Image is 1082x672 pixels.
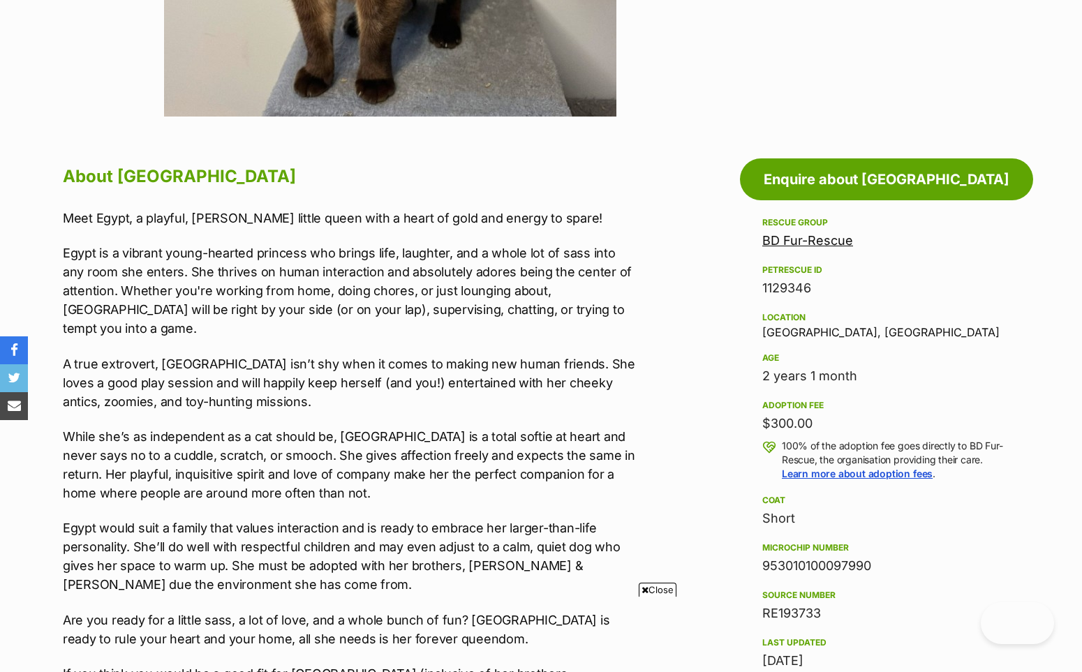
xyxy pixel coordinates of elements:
div: Last updated [762,637,1011,648]
a: Enquire about [GEOGRAPHIC_DATA] [740,158,1033,200]
div: $300.00 [762,414,1011,433]
span: Close [639,583,676,597]
div: 2 years 1 month [762,366,1011,386]
p: Meet Egypt, a playful, [PERSON_NAME] little queen with a heart of gold and energy to spare! [63,209,639,227]
div: PetRescue ID [762,264,1011,276]
p: Egypt would suit a family that values interaction and is ready to embrace her larger-than-life pe... [63,518,639,594]
div: Rescue group [762,217,1011,228]
div: Coat [762,495,1011,506]
iframe: Advertisement [202,602,880,665]
p: Egypt is a vibrant young-hearted princess who brings life, laughter, and a whole lot of sass into... [63,244,639,338]
div: Source number [762,590,1011,601]
div: Age [762,352,1011,364]
div: 953010100097990 [762,556,1011,576]
div: 1129346 [762,278,1011,298]
div: Location [762,312,1011,323]
p: A true extrovert, [GEOGRAPHIC_DATA] isn’t shy when it comes to making new human friends. She love... [63,354,639,411]
p: While she’s as independent as a cat should be, [GEOGRAPHIC_DATA] is a total softie at heart and n... [63,427,639,502]
p: 100% of the adoption fee goes directly to BD Fur-Rescue, the organisation providing their care. . [782,439,1011,481]
a: BD Fur-Rescue [762,233,853,248]
div: Short [762,509,1011,528]
div: RE193733 [762,604,1011,623]
div: Adoption fee [762,400,1011,411]
div: [GEOGRAPHIC_DATA], [GEOGRAPHIC_DATA] [762,309,1011,338]
a: Learn more about adoption fees [782,468,933,479]
p: Are you ready for a little sass, a lot of love, and a whole bunch of fun? [GEOGRAPHIC_DATA] is re... [63,611,639,648]
h2: About [GEOGRAPHIC_DATA] [63,161,639,192]
iframe: Help Scout Beacon - Open [981,602,1054,644]
div: [DATE] [762,651,1011,671]
div: Microchip number [762,542,1011,553]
